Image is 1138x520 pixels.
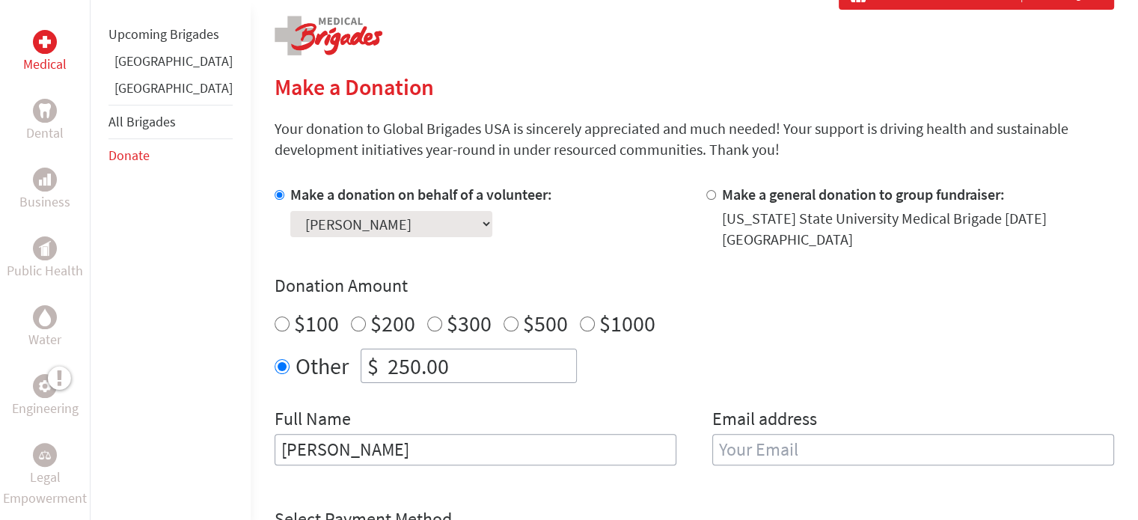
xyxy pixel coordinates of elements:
[447,309,492,337] label: $300
[33,30,57,54] div: Medical
[39,308,51,325] img: Water
[108,51,233,78] li: Ghana
[23,54,67,75] p: Medical
[108,113,176,130] a: All Brigades
[33,99,57,123] div: Dental
[39,450,51,459] img: Legal Empowerment
[290,185,552,204] label: Make a donation on behalf of a volunteer:
[108,147,150,164] a: Donate
[33,305,57,329] div: Water
[39,380,51,392] img: Engineering
[712,407,817,434] label: Email address
[722,208,1114,250] div: [US_STATE] State University Medical Brigade [DATE] [GEOGRAPHIC_DATA]
[523,309,568,337] label: $500
[7,236,83,281] a: Public HealthPublic Health
[33,168,57,192] div: Business
[33,374,57,398] div: Engineering
[33,443,57,467] div: Legal Empowerment
[275,274,1114,298] h4: Donation Amount
[722,185,1005,204] label: Make a general donation to group fundraiser:
[108,25,219,43] a: Upcoming Brigades
[370,309,415,337] label: $200
[599,309,655,337] label: $1000
[39,174,51,186] img: Business
[275,16,382,55] img: logo-medical.png
[114,79,233,97] a: [GEOGRAPHIC_DATA]
[23,30,67,75] a: MedicalMedical
[28,305,61,350] a: WaterWater
[33,236,57,260] div: Public Health
[294,309,339,337] label: $100
[7,260,83,281] p: Public Health
[26,99,64,144] a: DentalDental
[114,52,233,70] a: [GEOGRAPHIC_DATA]
[26,123,64,144] p: Dental
[3,443,87,509] a: Legal EmpowermentLegal Empowerment
[275,118,1114,160] p: Your donation to Global Brigades USA is sincerely appreciated and much needed! Your support is dr...
[275,73,1114,100] h2: Make a Donation
[385,349,576,382] input: Enter Amount
[108,78,233,105] li: Guatemala
[296,349,349,383] label: Other
[19,192,70,212] p: Business
[3,467,87,509] p: Legal Empowerment
[275,407,351,434] label: Full Name
[28,329,61,350] p: Water
[108,18,233,51] li: Upcoming Brigades
[39,241,51,256] img: Public Health
[275,434,676,465] input: Enter Full Name
[712,434,1114,465] input: Your Email
[12,398,79,419] p: Engineering
[19,168,70,212] a: BusinessBusiness
[361,349,385,382] div: $
[39,103,51,117] img: Dental
[12,374,79,419] a: EngineeringEngineering
[39,36,51,48] img: Medical
[108,105,233,139] li: All Brigades
[108,139,233,172] li: Donate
